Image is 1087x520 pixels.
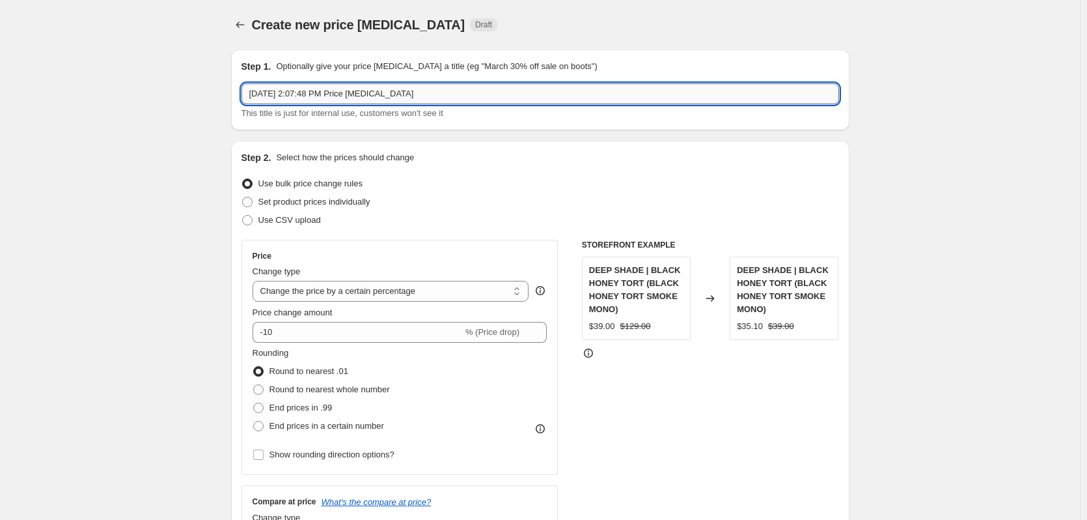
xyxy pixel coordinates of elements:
[252,18,465,32] span: Create new price [MEDICAL_DATA]
[269,366,348,376] span: Round to nearest .01
[589,320,615,333] div: $39.00
[231,16,249,34] button: Price change jobs
[269,403,333,412] span: End prices in .99
[253,267,301,276] span: Change type
[737,265,829,314] span: DEEP SHADE | BLACK HONEY TORT (BLACK HONEY TORT SMOKE MONO)
[589,265,681,314] span: DEEP SHADE | BLACK HONEY TORT (BLACK HONEY TORT SMOKE MONO)
[737,320,763,333] div: $35.10
[269,421,384,431] span: End prices in a certain number
[475,20,492,30] span: Draft
[768,320,794,333] strike: $39.00
[241,151,271,164] h2: Step 2.
[258,179,363,188] span: Use bulk price change rules
[582,240,839,250] h6: STOREFRONT EXAMPLE
[241,83,839,104] input: 30% off holiday sale
[534,284,547,297] div: help
[253,497,316,507] h3: Compare at price
[322,497,432,507] button: What's the compare at price?
[253,322,463,343] input: -15
[269,450,394,459] span: Show rounding direction options?
[253,251,271,261] h3: Price
[241,60,271,73] h2: Step 1.
[276,60,597,73] p: Optionally give your price [MEDICAL_DATA] a title (eg "March 30% off sale on boots")
[253,308,333,317] span: Price change amount
[258,215,321,225] span: Use CSV upload
[253,348,289,358] span: Rounding
[258,197,370,207] span: Set product prices individually
[465,327,519,337] span: % (Price drop)
[276,151,414,164] p: Select how the prices should change
[620,320,651,333] strike: $129.00
[241,108,443,118] span: This title is just for internal use, customers won't see it
[269,384,390,394] span: Round to nearest whole number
